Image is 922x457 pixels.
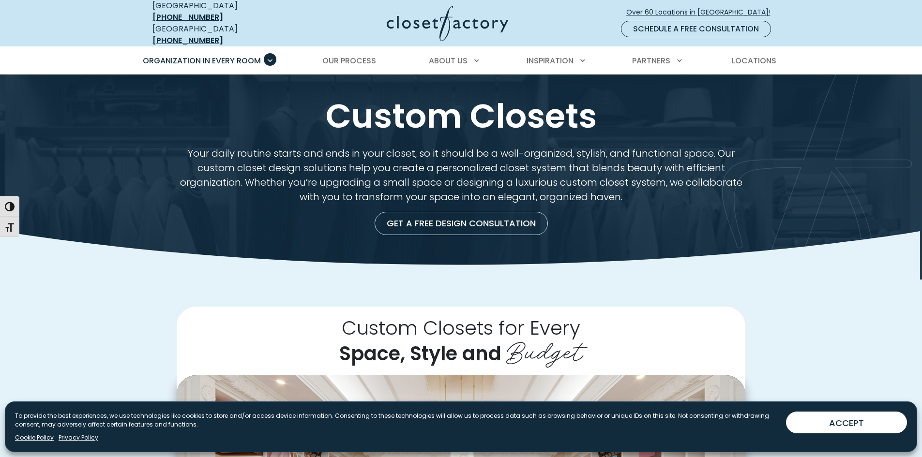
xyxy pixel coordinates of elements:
[527,55,574,66] span: Inspiration
[632,55,670,66] span: Partners
[732,55,776,66] span: Locations
[375,212,548,235] a: Get a Free Design Consultation
[339,340,501,367] span: Space, Style and
[152,23,293,46] div: [GEOGRAPHIC_DATA]
[626,7,778,17] span: Over 60 Locations in [GEOGRAPHIC_DATA]!
[59,433,98,442] a: Privacy Policy
[322,55,376,66] span: Our Process
[429,55,468,66] span: About Us
[151,98,772,134] h1: Custom Closets
[506,330,583,369] span: Budget
[136,47,786,74] nav: Primary Menu
[621,21,771,37] a: Schedule a Free Consultation
[152,12,223,23] a: [PHONE_NUMBER]
[342,314,580,341] span: Custom Closets for Every
[786,412,907,433] button: ACCEPT
[15,433,54,442] a: Cookie Policy
[15,412,778,429] p: To provide the best experiences, we use technologies like cookies to store and/or access device i...
[387,6,508,41] img: Closet Factory Logo
[626,4,779,21] a: Over 60 Locations in [GEOGRAPHIC_DATA]!
[143,55,261,66] span: Organization in Every Room
[177,146,745,204] p: Your daily routine starts and ends in your closet, so it should be a well-organized, stylish, and...
[152,35,223,46] a: [PHONE_NUMBER]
